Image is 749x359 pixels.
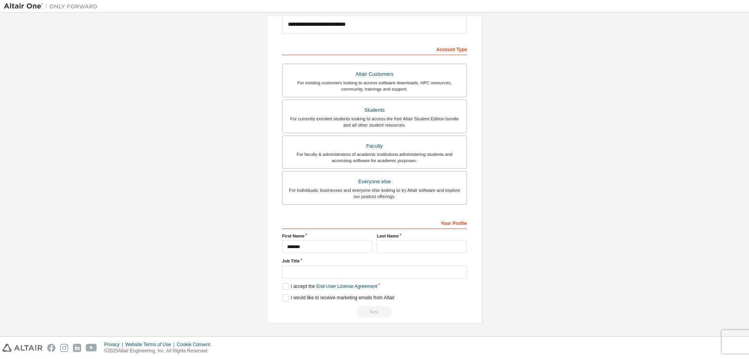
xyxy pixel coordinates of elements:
[282,306,467,318] div: Email already exists
[282,43,467,55] div: Account Type
[104,341,125,348] div: Privacy
[316,284,378,289] a: End-User License Agreement
[287,116,462,128] div: For currently enrolled students looking to access the free Altair Student Edition bundle and all ...
[4,2,101,10] img: Altair One
[47,344,55,352] img: facebook.svg
[60,344,68,352] img: instagram.svg
[287,69,462,80] div: Altair Customers
[287,105,462,116] div: Students
[287,187,462,200] div: For individuals, businesses and everyone else looking to try Altair software and explore our prod...
[377,233,467,239] label: Last Name
[282,233,372,239] label: First Name
[282,295,394,301] label: I would like to receive marketing emails from Altair
[125,341,177,348] div: Website Terms of Use
[177,341,215,348] div: Cookie Consent
[282,216,467,229] div: Your Profile
[104,348,215,354] p: © 2025 Altair Engineering, Inc. All Rights Reserved.
[287,141,462,152] div: Faculty
[282,283,377,290] label: I accept the
[282,258,467,264] label: Job Title
[287,176,462,187] div: Everyone else
[73,344,81,352] img: linkedin.svg
[86,344,97,352] img: youtube.svg
[287,151,462,164] div: For faculty & administrators of academic institutions administering students and accessing softwa...
[287,80,462,92] div: For existing customers looking to access software downloads, HPC resources, community, trainings ...
[2,344,43,352] img: altair_logo.svg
